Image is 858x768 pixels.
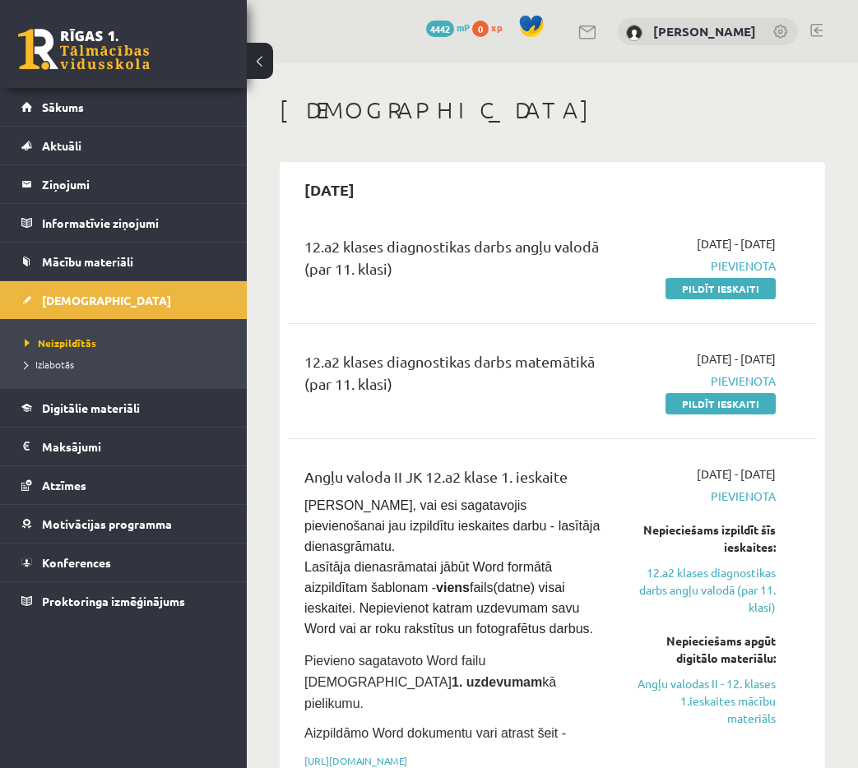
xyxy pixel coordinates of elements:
span: Neizpildītās [25,336,96,349]
span: Sākums [42,99,84,114]
a: Motivācijas programma [21,505,226,543]
span: 0 [472,21,489,37]
h2: [DATE] [288,170,371,209]
div: Nepieciešams izpildīt šīs ieskaites: [635,521,776,556]
a: Izlabotās [25,357,230,372]
span: Izlabotās [25,358,74,371]
a: Mācību materiāli [21,243,226,280]
a: Atzīmes [21,466,226,504]
a: [DEMOGRAPHIC_DATA] [21,281,226,319]
a: Proktoringa izmēģinājums [21,582,226,620]
span: [PERSON_NAME], vai esi sagatavojis pievienošanai jau izpildītu ieskaites darbu - lasītāja dienasg... [304,498,604,636]
a: Neizpildītās [25,335,230,350]
span: [DATE] - [DATE] [697,350,776,368]
span: 4442 [426,21,454,37]
span: [DATE] - [DATE] [697,465,776,483]
a: Informatīvie ziņojumi [21,204,226,242]
a: Digitālie materiāli [21,389,226,427]
a: Pildīt ieskaiti [666,393,776,414]
span: Konferences [42,555,111,570]
span: Pievienota [635,257,776,275]
div: 12.a2 klases diagnostikas darbs angļu valodā (par 11. klasi) [304,235,610,288]
legend: Ziņojumi [42,165,226,203]
span: mP [457,21,470,34]
a: 4442 mP [426,21,470,34]
span: xp [491,21,502,34]
a: Maksājumi [21,428,226,465]
div: Nepieciešams apgūt digitālo materiālu: [635,632,776,667]
a: [PERSON_NAME] [653,23,756,39]
div: 12.a2 klases diagnostikas darbs matemātikā (par 11. klasi) [304,350,610,403]
span: Digitālie materiāli [42,400,140,415]
span: Aizpildāmo Word dokumentu vari atrast šeit - [304,726,566,740]
div: Angļu valoda II JK 12.a2 klase 1. ieskaite [304,465,610,496]
h1: [DEMOGRAPHIC_DATA] [280,96,825,124]
a: [URL][DOMAIN_NAME] [304,754,407,767]
a: Angļu valodas II - 12. klases 1.ieskaites mācību materiāls [635,675,776,727]
span: Proktoringa izmēģinājums [42,594,185,608]
strong: 1. uzdevumam [452,675,542,689]
span: [DATE] - [DATE] [697,235,776,252]
span: Motivācijas programma [42,516,172,531]
a: Aktuāli [21,127,226,164]
span: Pievieno sagatavoto Word failu [DEMOGRAPHIC_DATA] kā pielikumu. [304,654,556,710]
a: Sākums [21,88,226,126]
a: Pildīt ieskaiti [666,278,776,299]
a: Konferences [21,544,226,581]
img: Jekaterina Eliza Šatrovska [626,25,642,41]
a: Rīgas 1. Tālmācības vidusskola [18,29,150,70]
a: 0 xp [472,21,510,34]
strong: viens [436,581,470,595]
legend: Informatīvie ziņojumi [42,204,226,242]
span: Mācību materiāli [42,254,133,269]
span: Aktuāli [42,138,81,153]
span: Pievienota [635,372,776,390]
legend: Maksājumi [42,428,226,465]
a: Ziņojumi [21,165,226,203]
span: [DEMOGRAPHIC_DATA] [42,293,171,308]
span: Pievienota [635,488,776,505]
span: Atzīmes [42,478,86,493]
a: 12.a2 klases diagnostikas darbs angļu valodā (par 11. klasi) [635,564,776,616]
